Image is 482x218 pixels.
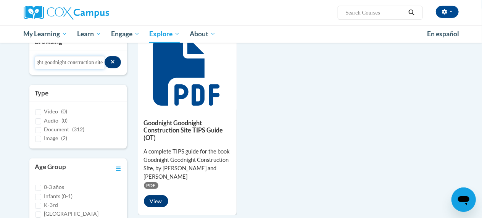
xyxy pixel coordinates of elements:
[35,56,105,69] input: Search resources
[185,25,221,43] a: About
[61,108,68,115] span: (0)
[427,30,459,38] span: En español
[149,29,180,39] span: Explore
[73,126,85,132] span: (312)
[105,56,121,68] button: Search resources
[77,29,101,39] span: Learn
[422,26,464,42] a: En español
[436,6,459,18] button: Account Settings
[44,135,58,141] span: Image
[35,89,121,98] h3: Type
[19,25,73,43] a: My Learning
[144,182,158,189] span: PDF
[44,126,69,132] span: Document
[144,195,168,207] button: View
[24,6,109,19] img: Cox Campus
[44,210,99,218] label: [GEOGRAPHIC_DATA]
[406,8,417,17] button: Search
[451,187,476,212] iframe: Button to launch messaging window
[35,162,66,173] h3: Age Group
[116,162,121,173] a: Toggle collapse
[72,25,106,43] a: Learn
[61,135,68,141] span: (2)
[24,6,161,19] a: Cox Campus
[23,29,67,39] span: My Learning
[144,119,231,141] h5: Goodnight Goodnight Construction Site TIPS Guide (OT)
[44,201,58,209] label: K-3rd
[144,147,231,181] div: A complete TIPS guide for the book Goodnight Goodnight Construction Site, by [PERSON_NAME] and [P...
[44,183,64,191] label: 0-3 años
[62,117,68,124] span: (0)
[18,25,464,43] div: Main menu
[111,29,140,39] span: Engage
[190,29,216,39] span: About
[345,8,406,17] input: Search Courses
[44,192,73,200] label: Infants (0-1)
[144,25,185,43] a: Explore
[106,25,145,43] a: Engage
[44,117,59,124] span: Audio
[44,108,58,115] span: Video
